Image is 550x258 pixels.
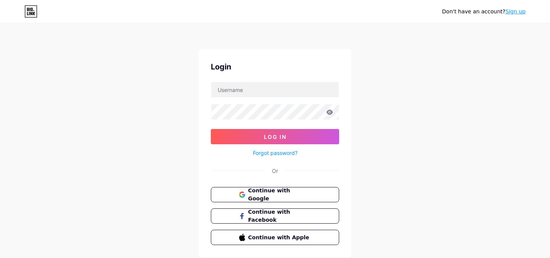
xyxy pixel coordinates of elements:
[248,208,311,224] span: Continue with Facebook
[272,167,278,175] div: Or
[264,134,286,140] span: Log In
[211,61,339,73] div: Login
[211,129,339,144] button: Log In
[442,8,526,16] div: Don't have an account?
[211,82,339,97] input: Username
[248,234,311,242] span: Continue with Apple
[211,187,339,202] button: Continue with Google
[253,149,298,157] a: Forgot password?
[211,230,339,245] button: Continue with Apple
[211,208,339,224] button: Continue with Facebook
[248,187,311,203] span: Continue with Google
[505,8,526,15] a: Sign up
